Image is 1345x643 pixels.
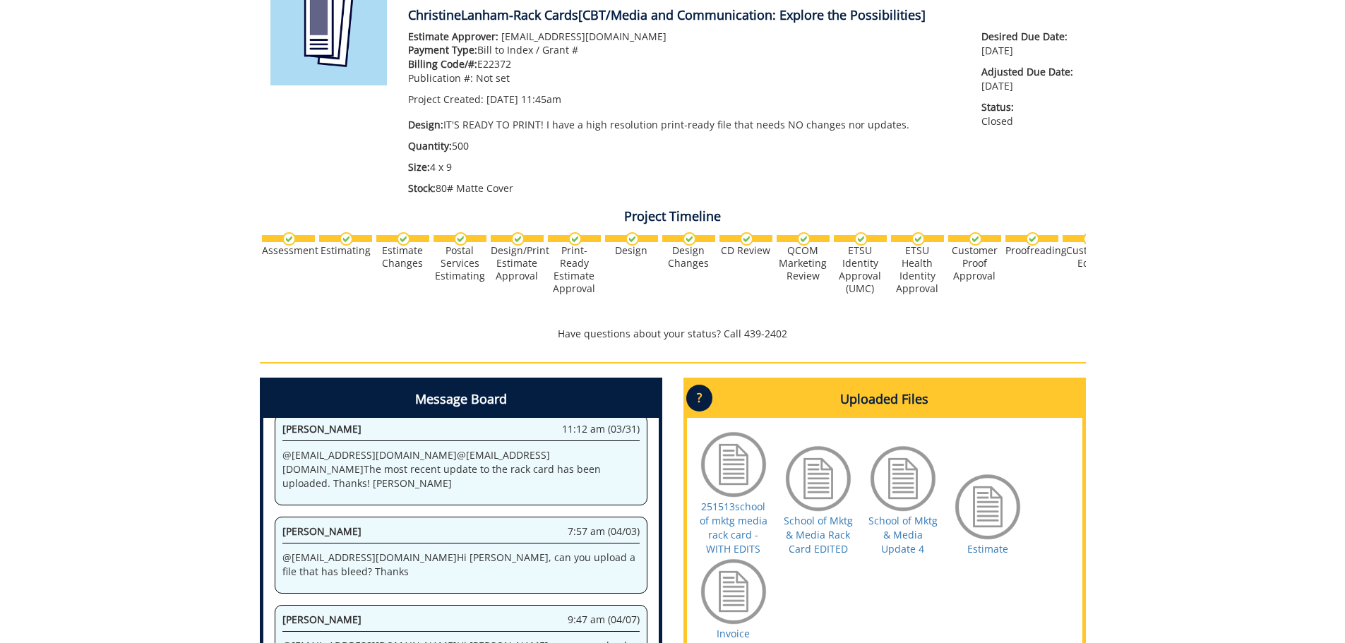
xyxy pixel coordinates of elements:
[408,71,473,85] span: Publication #:
[282,422,361,435] span: [PERSON_NAME]
[282,613,361,626] span: [PERSON_NAME]
[262,244,315,257] div: Assessment
[568,613,640,627] span: 9:47 am (04/07)
[408,160,961,174] p: 4 x 9
[981,30,1075,58] p: [DATE]
[511,232,525,246] img: checkmark
[408,43,961,57] p: Bill to Index / Grant #
[408,118,443,131] span: Design:
[319,244,372,257] div: Estimating
[777,244,830,282] div: QCOM Marketing Review
[282,448,640,491] p: @ [EMAIL_ADDRESS][DOMAIN_NAME] @ [EMAIL_ADDRESS][DOMAIN_NAME] The most recent update to the rack ...
[981,100,1075,128] p: Closed
[408,30,498,43] span: Estimate Approver:
[868,514,938,555] a: School of Mktg & Media Update 4
[981,65,1075,79] span: Adjusted Due Date:
[476,71,510,85] span: Not set
[981,100,1075,114] span: Status:
[797,232,811,246] img: checkmark
[605,244,658,257] div: Design
[969,232,982,246] img: checkmark
[1063,244,1116,270] div: Customer Edits
[408,57,477,71] span: Billing Code/#:
[282,232,296,246] img: checkmark
[408,139,961,153] p: 500
[784,514,853,555] a: School of Mktg & Media Rack Card EDITED
[700,500,767,555] a: 251513school of mktg media rack card -WITH EDITS
[686,385,712,411] p: ?
[408,118,961,132] p: IT'S READY TO PRINT! I have a high resolution print-ready file that needs NO changes nor updates.
[626,232,639,246] img: checkmark
[340,232,353,246] img: checkmark
[408,160,430,174] span: Size:
[683,232,696,246] img: checkmark
[967,542,1008,555] a: Estimate
[408,92,484,106] span: Project Created:
[1083,232,1096,246] img: checkmark
[687,381,1082,418] h4: Uploaded Files
[282,551,640,579] p: @ [EMAIL_ADDRESS][DOMAIN_NAME] Hi [PERSON_NAME], can you upload a file that has bleed? Thanks
[397,232,410,246] img: checkmark
[568,232,582,246] img: checkmark
[260,210,1086,224] h4: Project Timeline
[562,422,640,436] span: 11:12 am (03/31)
[408,57,961,71] p: E22372
[981,65,1075,93] p: [DATE]
[948,244,1001,282] div: Customer Proof Approval
[1005,244,1058,257] div: Proofreading
[408,181,436,195] span: Stock:
[578,6,926,23] span: [CBT/Media and Communication: Explore the Possibilities]
[740,232,753,246] img: checkmark
[911,232,925,246] img: checkmark
[568,524,640,539] span: 7:57 am (04/03)
[408,30,961,44] p: [EMAIL_ADDRESS][DOMAIN_NAME]
[981,30,1075,44] span: Desired Due Date:
[408,8,1075,23] h4: ChristineLanham-Rack Cards
[486,92,561,106] span: [DATE] 11:45am
[854,232,868,246] img: checkmark
[719,244,772,257] div: CD Review
[408,43,477,56] span: Payment Type:
[834,244,887,295] div: ETSU Identity Approval (UMC)
[260,327,1086,341] p: Have questions about your status? Call 439-2402
[408,181,961,196] p: 80# Matte Cover
[662,244,715,270] div: Design Changes
[282,524,361,538] span: [PERSON_NAME]
[548,244,601,295] div: Print-Ready Estimate Approval
[376,244,429,270] div: Estimate Changes
[491,244,544,282] div: Design/Print Estimate Approval
[408,139,452,152] span: Quantity:
[263,381,659,418] h4: Message Board
[891,244,944,295] div: ETSU Health Identity Approval
[434,244,486,282] div: Postal Services Estimating
[1026,232,1039,246] img: checkmark
[454,232,467,246] img: checkmark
